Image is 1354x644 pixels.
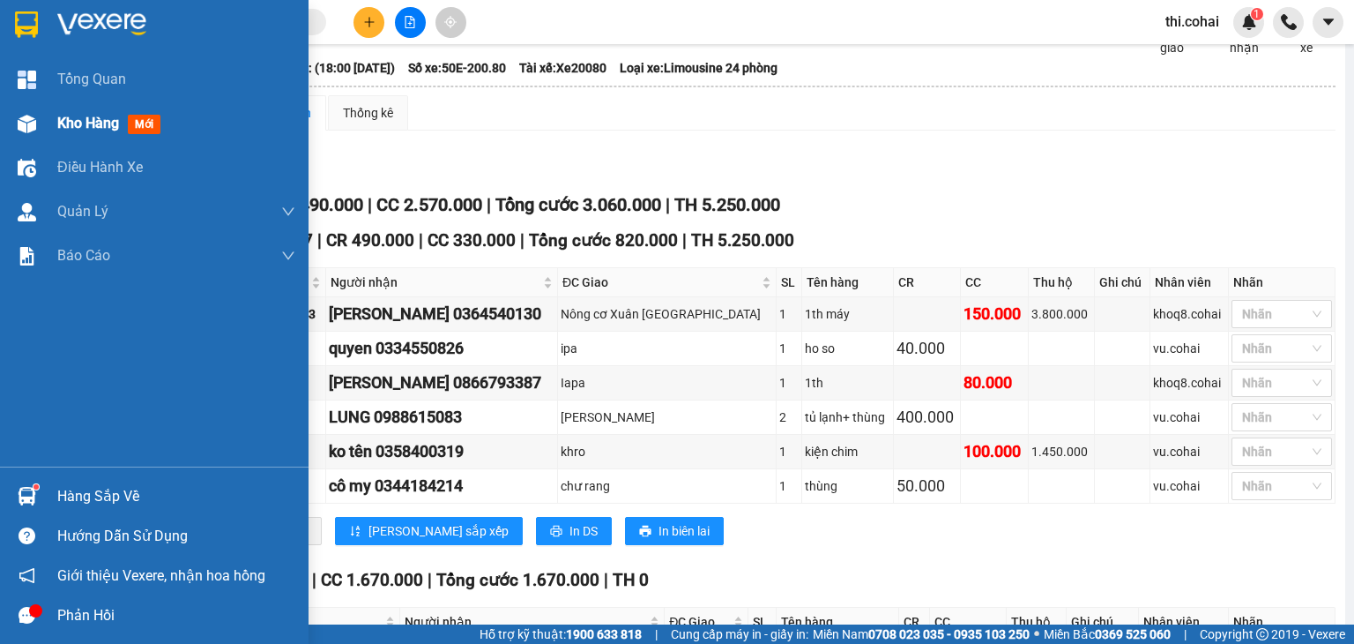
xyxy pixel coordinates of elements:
[18,487,36,505] img: warehouse-icon
[779,442,799,461] div: 1
[1251,8,1263,20] sup: 1
[321,570,423,590] span: CC 1.670.000
[18,115,36,133] img: warehouse-icon
[404,16,416,28] span: file-add
[1153,304,1225,324] div: khoq8.cohai
[658,521,710,541] span: In biên lai
[1034,631,1039,638] span: ⚪️
[1153,408,1225,427] div: vu.cohai
[1007,608,1067,637] th: Thu hộ
[128,115,160,134] span: mới
[18,203,36,221] img: warehouse-icon
[495,194,661,215] span: Tổng cước 3.060.000
[1281,14,1297,30] img: phone-icon
[894,268,961,297] th: CR
[395,7,426,38] button: file-add
[896,405,957,430] div: 400.000
[19,528,35,544] span: question-circle
[805,339,890,358] div: ho so
[33,484,39,490] sup: 1
[520,230,524,251] span: |
[1095,627,1171,641] strong: 0369 525 060
[18,71,36,89] img: dashboard-icon
[562,273,758,292] span: ĐC Giao
[1029,268,1095,297] th: Thu hộ
[281,205,295,219] span: down
[1153,442,1225,461] div: vu.cohai
[329,474,554,498] div: cô my 0344184214
[1321,14,1336,30] span: caret-down
[368,521,509,541] span: [PERSON_NAME] sắp xếp
[655,625,658,644] span: |
[405,612,646,632] span: Người nhận
[561,476,773,496] div: chư rang
[57,200,108,222] span: Quản Lý
[1095,268,1150,297] th: Ghi chú
[805,304,890,324] div: 1th máy
[779,408,799,427] div: 2
[1150,268,1229,297] th: Nhân viên
[329,302,554,326] div: [PERSON_NAME] 0364540130
[343,103,393,123] div: Thống kê
[930,608,1007,637] th: CC
[19,607,35,624] span: message
[1139,608,1229,637] th: Nhân viên
[561,442,773,461] div: khro
[487,194,491,215] span: |
[1067,608,1139,637] th: Ghi chú
[802,268,894,297] th: Tên hàng
[620,58,777,78] span: Loại xe: Limousine 24 phòng
[272,194,363,215] span: CR 490.000
[1044,625,1171,644] span: Miền Bắc
[961,268,1028,297] th: CC
[519,58,606,78] span: Tài xế: Xe20080
[1313,7,1343,38] button: caret-down
[1031,442,1091,461] div: 1.450.000
[436,570,599,590] span: Tổng cước 1.670.000
[363,16,376,28] span: plus
[691,230,794,251] span: TH 5.250.000
[317,230,322,251] span: |
[550,525,562,539] span: printer
[18,247,36,266] img: solution-icon
[57,603,295,629] div: Phản hồi
[963,371,1024,395] div: 80.000
[428,570,432,590] span: |
[963,302,1024,326] div: 150.000
[805,476,890,496] div: thùng
[57,115,119,131] span: Kho hàng
[529,230,678,251] span: Tổng cước 820.000
[331,273,539,292] span: Người nhận
[444,16,457,28] span: aim
[57,244,110,266] span: Báo cáo
[266,58,395,78] span: Chuyến: (18:00 [DATE])
[326,230,414,251] span: CR 490.000
[19,567,35,584] span: notification
[561,339,773,358] div: ipa
[18,159,36,177] img: warehouse-icon
[1153,476,1225,496] div: vu.cohai
[561,408,773,427] div: [PERSON_NAME]
[57,156,143,178] span: Điều hành xe
[779,476,799,496] div: 1
[671,625,808,644] span: Cung cấp máy in - giấy in:
[682,230,687,251] span: |
[1151,11,1233,33] span: thi.cohai
[613,570,649,590] span: TH 0
[868,627,1030,641] strong: 0708 023 035 - 0935 103 250
[1254,8,1260,20] span: 1
[669,612,729,632] span: ĐC Giao
[805,442,890,461] div: kiện chim
[419,230,423,251] span: |
[1233,273,1330,292] div: Nhãn
[569,521,598,541] span: In DS
[480,625,642,644] span: Hỗ trợ kỹ thuật:
[896,474,957,498] div: 50.000
[566,627,642,641] strong: 1900 633 818
[779,373,799,393] div: 1
[1233,612,1330,632] div: Nhãn
[428,230,516,251] span: CC 330.000
[281,249,295,263] span: down
[536,517,612,545] button: printerIn DS
[1153,339,1225,358] div: vu.cohai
